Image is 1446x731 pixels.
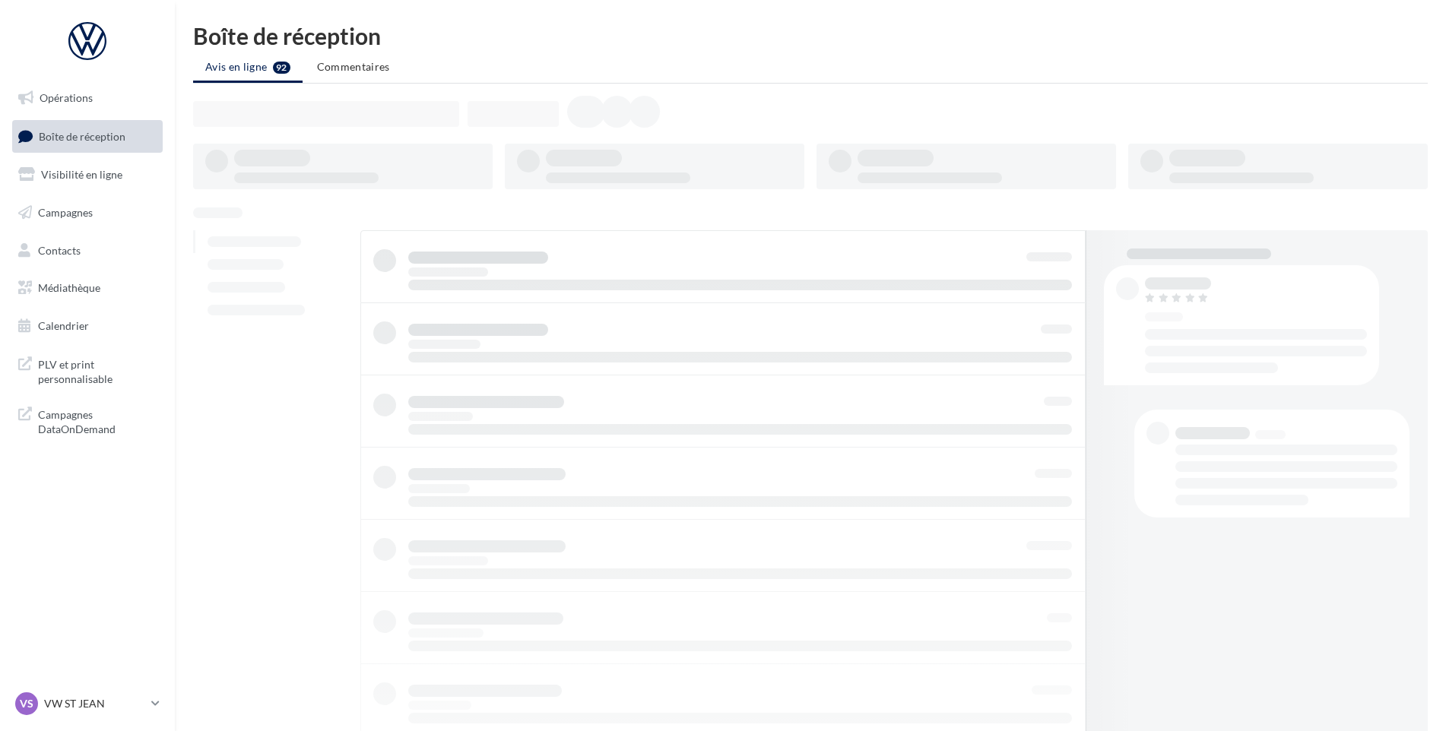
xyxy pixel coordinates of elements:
[38,319,89,332] span: Calendrier
[9,82,166,114] a: Opérations
[40,91,93,104] span: Opérations
[41,168,122,181] span: Visibilité en ligne
[9,272,166,304] a: Médiathèque
[44,696,145,711] p: VW ST JEAN
[12,689,163,718] a: VS VW ST JEAN
[193,24,1428,47] div: Boîte de réception
[38,281,100,294] span: Médiathèque
[9,120,166,153] a: Boîte de réception
[9,398,166,443] a: Campagnes DataOnDemand
[38,206,93,219] span: Campagnes
[38,404,157,437] span: Campagnes DataOnDemand
[38,243,81,256] span: Contacts
[38,354,157,387] span: PLV et print personnalisable
[317,60,390,73] span: Commentaires
[9,348,166,393] a: PLV et print personnalisable
[9,235,166,267] a: Contacts
[39,129,125,142] span: Boîte de réception
[20,696,33,711] span: VS
[9,197,166,229] a: Campagnes
[9,159,166,191] a: Visibilité en ligne
[9,310,166,342] a: Calendrier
